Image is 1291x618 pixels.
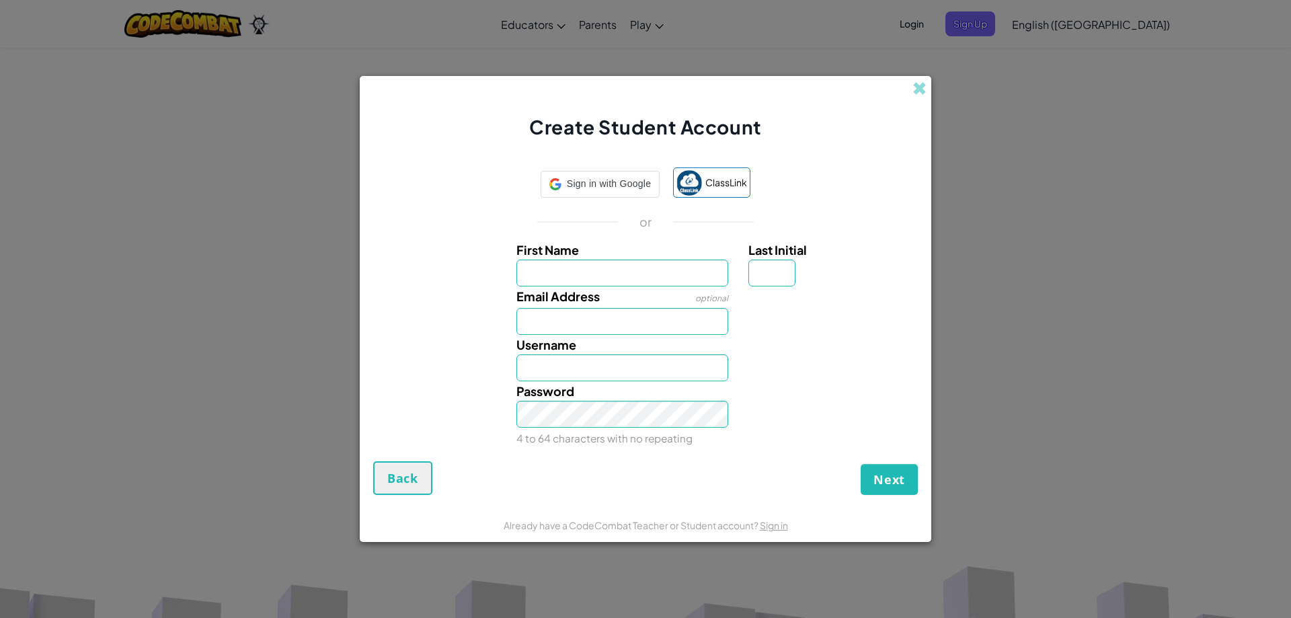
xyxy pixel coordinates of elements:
[861,464,918,495] button: Next
[516,383,574,399] span: Password
[541,171,660,198] div: Sign in with Google
[695,293,728,303] span: optional
[387,470,418,486] span: Back
[516,288,600,304] span: Email Address
[373,461,432,495] button: Back
[504,519,760,531] span: Already have a CodeCombat Teacher or Student account?
[516,242,579,258] span: First Name
[705,173,747,192] span: ClassLink
[676,170,702,196] img: classlink-logo-small.png
[873,471,905,488] span: Next
[760,519,788,531] a: Sign in
[748,242,807,258] span: Last Initial
[516,432,693,445] small: 4 to 64 characters with no repeating
[529,115,761,139] span: Create Student Account
[567,174,651,194] span: Sign in with Google
[516,337,576,352] span: Username
[639,214,652,230] p: or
